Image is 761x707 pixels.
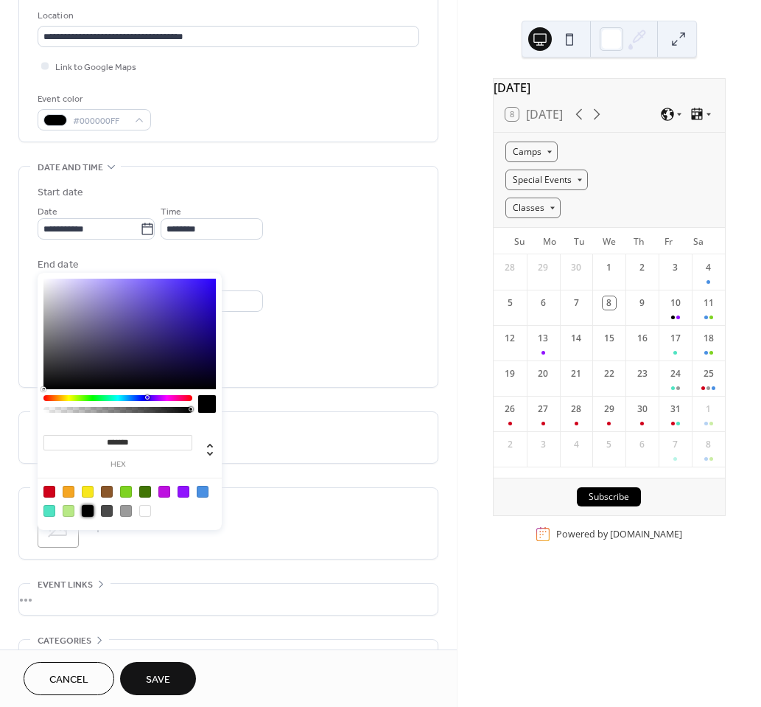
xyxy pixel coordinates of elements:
label: hex [43,461,192,469]
div: Event color [38,91,148,107]
span: Save [146,672,170,688]
div: 30 [636,403,649,416]
div: ••• [19,584,438,615]
div: #417505 [139,486,151,498]
div: #9013FE [178,486,189,498]
span: Categories [38,633,91,649]
button: Subscribe [577,487,641,506]
div: 20 [536,367,550,380]
div: 14 [569,332,583,345]
div: Powered by [556,528,682,540]
span: Link to Google Maps [55,60,136,75]
div: #000000 [82,505,94,517]
div: 1 [702,403,715,416]
div: 13 [536,332,550,345]
button: Cancel [24,662,114,695]
div: 3 [669,261,682,274]
div: Location [38,8,416,24]
div: 29 [603,403,616,416]
span: Time [161,204,181,220]
div: 2 [503,438,516,451]
div: 15 [603,332,616,345]
div: ••• [19,640,438,671]
div: 11 [702,296,715,310]
div: 25 [702,367,715,380]
div: 17 [669,332,682,345]
div: #B8E986 [63,505,74,517]
div: #4A90E2 [197,486,208,498]
div: 12 [503,332,516,345]
button: Save [120,662,196,695]
div: 8 [603,296,616,310]
div: 19 [503,367,516,380]
div: #7ED321 [120,486,132,498]
div: Sa [684,228,713,254]
div: #9B9B9B [120,505,132,517]
span: Date [38,204,57,220]
div: 26 [503,403,516,416]
div: 7 [669,438,682,451]
div: 23 [636,367,649,380]
div: Fr [653,228,683,254]
div: 8 [702,438,715,451]
div: 4 [569,438,583,451]
div: #BD10E0 [158,486,170,498]
div: Su [505,228,535,254]
div: 5 [503,296,516,310]
div: Th [624,228,653,254]
div: Start date [38,185,83,201]
div: #FFFFFF [139,505,151,517]
div: #F8E71C [82,486,94,498]
div: [DATE] [494,79,725,97]
div: 2 [636,261,649,274]
div: #F5A623 [63,486,74,498]
span: Cancel [49,672,88,688]
span: #000000FF [73,114,127,129]
a: [DOMAIN_NAME] [610,528,682,540]
div: 24 [669,367,682,380]
div: 28 [569,403,583,416]
div: 29 [536,261,550,274]
div: 6 [636,438,649,451]
div: 7 [569,296,583,310]
div: Tu [564,228,594,254]
div: #D0021B [43,486,55,498]
div: 6 [536,296,550,310]
div: 21 [569,367,583,380]
div: 31 [669,403,682,416]
div: End date [38,257,79,273]
div: 22 [603,367,616,380]
div: 10 [669,296,682,310]
div: #8B572A [101,486,113,498]
div: 18 [702,332,715,345]
div: Mo [535,228,564,254]
div: We [595,228,624,254]
div: 27 [536,403,550,416]
div: 1 [603,261,616,274]
div: 16 [636,332,649,345]
div: 3 [536,438,550,451]
div: #50E3C2 [43,505,55,517]
div: 30 [569,261,583,274]
div: #4A4A4A [101,505,113,517]
span: Date and time [38,160,103,175]
div: 5 [603,438,616,451]
div: 4 [702,261,715,274]
div: 9 [636,296,649,310]
div: 28 [503,261,516,274]
span: Event links [38,577,93,593]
